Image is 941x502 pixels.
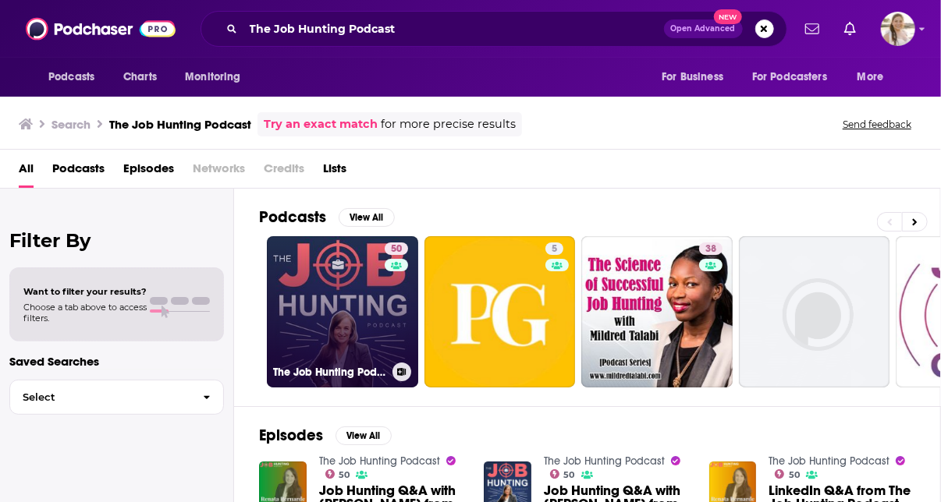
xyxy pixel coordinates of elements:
[19,156,34,188] a: All
[267,236,418,387] a: 50The Job Hunting Podcast
[838,118,916,131] button: Send feedback
[52,156,105,188] a: Podcasts
[769,454,890,468] a: The Job Hunting Podcast
[339,472,350,479] span: 50
[881,12,915,46] span: Logged in as acquavie
[264,156,304,188] span: Credits
[664,19,743,38] button: Open AdvancedNew
[273,366,386,379] h3: The Job Hunting Podcast
[564,472,575,479] span: 50
[259,426,392,445] a: EpisodesView All
[51,117,91,132] h3: Search
[243,16,664,41] input: Search podcasts, credits, & more...
[9,229,224,252] h2: Filter By
[789,472,800,479] span: 50
[381,115,516,133] span: for more precise results
[9,354,224,369] p: Saved Searches
[858,66,884,88] span: More
[123,156,174,188] a: Episodes
[193,156,245,188] span: Networks
[662,66,723,88] span: For Business
[714,9,742,24] span: New
[9,380,224,415] button: Select
[424,236,576,387] a: 5
[26,14,176,44] img: Podchaser - Follow, Share and Rate Podcasts
[259,207,326,227] h2: Podcasts
[264,115,378,133] a: Try an exact match
[201,11,787,47] div: Search podcasts, credits, & more...
[705,242,716,257] span: 38
[881,12,915,46] button: Show profile menu
[259,207,395,227] a: PodcastsView All
[185,66,240,88] span: Monitoring
[752,66,827,88] span: For Podcasters
[113,62,166,92] a: Charts
[847,62,904,92] button: open menu
[545,242,563,255] a: 5
[23,302,147,323] span: Choose a tab above to access filters.
[109,117,251,132] h3: The Job Hunting Podcast
[838,16,862,42] a: Show notifications dropdown
[259,426,323,445] h2: Episodes
[323,156,346,188] a: Lists
[123,66,157,88] span: Charts
[550,469,575,479] a: 50
[544,454,665,468] a: The Job Hunting Podcast
[552,242,557,257] span: 5
[881,12,915,46] img: User Profile
[581,236,733,387] a: 38
[325,469,350,479] a: 50
[699,242,723,255] a: 38
[775,469,800,479] a: 50
[671,25,736,33] span: Open Advanced
[10,392,190,402] span: Select
[48,66,94,88] span: Podcasts
[174,62,261,92] button: open menu
[799,16,826,42] a: Show notifications dropdown
[37,62,115,92] button: open menu
[385,242,408,255] a: 50
[742,62,850,92] button: open menu
[23,286,147,297] span: Want to filter your results?
[339,208,395,227] button: View All
[336,426,392,445] button: View All
[391,242,402,257] span: 50
[651,62,743,92] button: open menu
[319,454,440,468] a: The Job Hunting Podcast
